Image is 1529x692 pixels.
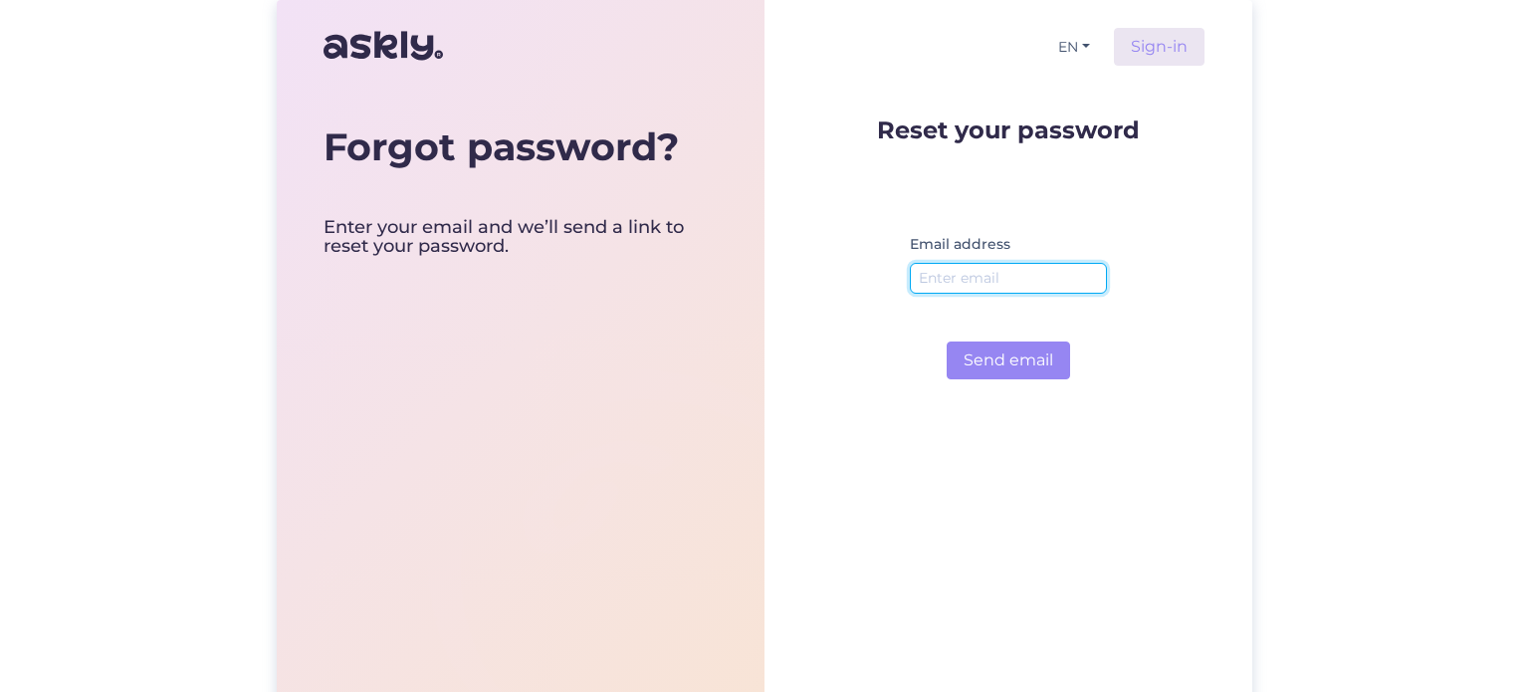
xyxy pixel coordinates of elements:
button: EN [1050,33,1098,62]
img: Askly [324,22,443,70]
button: Send email [947,342,1070,379]
div: Forgot password? [324,124,718,170]
input: Enter email [910,263,1107,294]
label: Email address [910,234,1010,255]
a: Sign-in [1114,28,1204,66]
div: Enter your email and we’ll send a link to reset your password. [324,218,718,258]
p: Reset your password [877,117,1140,142]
